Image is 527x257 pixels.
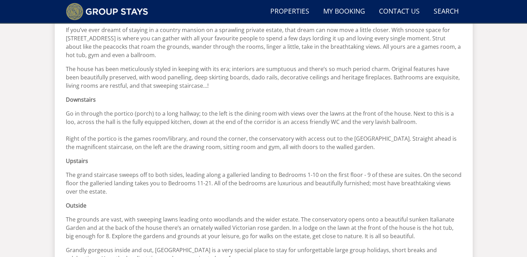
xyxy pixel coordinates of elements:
[66,65,462,90] p: The house has been meticulously styled in keeping with its era; interiors are sumptuous and there...
[66,96,96,103] strong: Downstairs
[431,4,462,20] a: Search
[268,4,312,20] a: Properties
[66,215,462,240] p: The grounds are vast, with sweeping lawns leading onto woodlands and the wider estate. The conser...
[320,4,368,20] a: My Booking
[66,109,462,151] p: Go in through the portico (porch) to a long hallway; to the left is the dining room with views ov...
[66,26,462,59] p: If you’ve ever dreamt of staying in a country mansion on a sprawling private estate, that dream c...
[66,171,462,196] p: The grand staircase sweeps off to both sides, leading along a galleried landing to Bedrooms 1-10 ...
[66,202,86,209] strong: Outside
[66,3,148,20] img: Group Stays
[376,4,423,20] a: Contact Us
[66,157,88,165] strong: Upstairs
